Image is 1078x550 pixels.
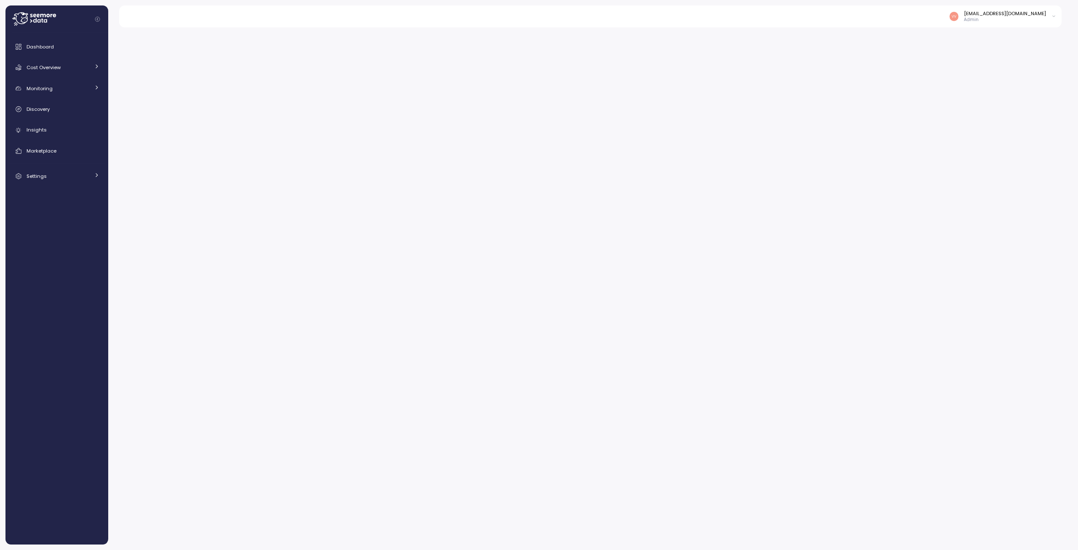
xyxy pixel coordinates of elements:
[27,148,56,154] span: Marketplace
[964,17,1046,23] p: Admin
[27,64,61,71] span: Cost Overview
[27,106,50,113] span: Discovery
[9,168,105,185] a: Settings
[950,12,958,21] img: 46f7259ee843653f49e58c8eef8347fd
[9,59,105,76] a: Cost Overview
[9,142,105,159] a: Marketplace
[9,80,105,97] a: Monitoring
[92,16,103,22] button: Collapse navigation
[964,10,1046,17] div: [EMAIL_ADDRESS][DOMAIN_NAME]
[27,85,53,92] span: Monitoring
[9,38,105,55] a: Dashboard
[9,122,105,139] a: Insights
[9,101,105,118] a: Discovery
[27,43,54,50] span: Dashboard
[27,126,47,133] span: Insights
[27,173,47,180] span: Settings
